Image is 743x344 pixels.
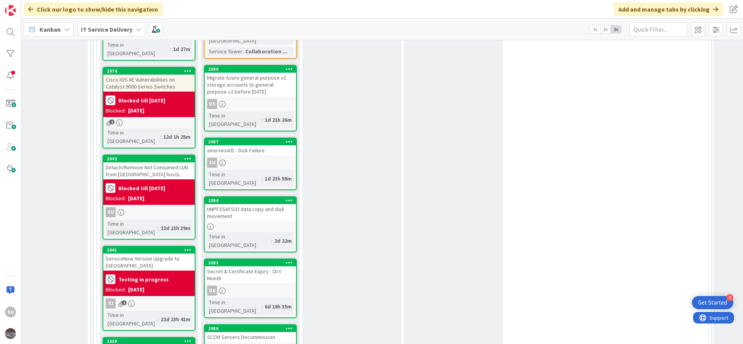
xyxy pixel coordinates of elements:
div: Collaboration ... [243,47,289,56]
div: 2080SCCM Servers Decommission [205,325,296,342]
div: [DATE] [128,194,144,203]
div: 2041 [107,247,195,253]
div: Time in [GEOGRAPHIC_DATA] [106,128,160,145]
b: Testing in progress [118,277,169,282]
span: : [262,116,263,124]
div: 2080 [208,326,296,331]
div: 22d 23h 41m [159,315,192,324]
div: VJ [103,298,195,308]
div: DS [205,286,296,296]
div: [DATE] [128,107,144,115]
div: SU [106,207,116,217]
span: : [158,315,159,324]
img: Visit kanbanzone.com [5,5,16,16]
div: 1d 27m [171,45,192,53]
div: Time in [GEOGRAPHIC_DATA] [106,220,158,237]
div: 2083 [208,260,296,266]
b: IT Service Delivery [81,26,132,33]
span: : [160,133,161,141]
div: 1d 21h 26m [263,116,294,124]
div: 6d 18h 35m [263,302,294,311]
div: SU [103,207,195,217]
div: 2090 [208,66,296,72]
div: 2084 [208,198,296,203]
div: Time in [GEOGRAPHIC_DATA] [207,111,262,128]
div: DS [205,99,296,109]
input: Quick Filter... [629,22,687,36]
span: 3x [611,26,621,33]
div: SU [207,158,217,168]
div: Add and manage tabs by clicking [614,2,723,16]
div: Time in [GEOGRAPHIC_DATA] [207,298,262,315]
div: VJ [106,298,116,308]
span: 1 [122,300,127,305]
span: Kanban [39,25,61,34]
div: 22d 23h 39m [159,224,192,232]
div: Blocked: [106,194,126,203]
div: Blocked: [106,286,126,294]
div: Time in [GEOGRAPHIC_DATA] [207,232,271,249]
span: 2 [110,119,115,124]
div: 2074Cisco IOS XE Vulnerabilities on Catalyst 9000 Series Switches [103,68,195,92]
span: : [271,237,272,245]
div: Time in [GEOGRAPHIC_DATA] [207,170,262,187]
div: Time in [GEOGRAPHIC_DATA] [106,41,170,58]
div: 2d 22m [272,237,294,245]
div: SU [205,158,296,168]
span: Support [16,1,35,10]
div: 2087sinsrvesx01 - Disk Failure [205,138,296,155]
div: 2090 [205,66,296,73]
div: Get Started [698,299,727,307]
div: 1d 23h 58m [263,174,294,183]
div: 2087 [205,138,296,145]
span: : [158,224,159,232]
div: sinsrvesx01 - Disk Failure [205,145,296,155]
span: 1x [590,26,600,33]
div: 2042Detach/Remove Not Consumed LUN from [GEOGRAPHIC_DATA] hosts. [103,155,195,179]
div: DS [207,286,217,296]
span: 2x [600,26,611,33]
div: Click our logo to show/hide this navigation [24,2,163,16]
div: 2041ServiceNow Version Upgrade to [GEOGRAPHIC_DATA] [103,247,195,271]
span: : [242,47,243,56]
div: 2074 [103,68,195,75]
span: : [170,45,171,53]
div: 2041 [103,247,195,254]
div: Cisco IOS XE Vulnerabilities on Catalyst 9000 Series Switches [103,75,195,92]
div: SU [5,307,16,317]
div: 2084HNPFSSAFS02 data copy and disk movement [205,197,296,221]
div: ServiceNow Version Upgrade to [GEOGRAPHIC_DATA] [103,254,195,271]
span: : [262,174,263,183]
div: 12d 1h 25m [161,133,192,141]
div: 2084 [205,197,296,204]
div: Blocked: [106,107,126,115]
b: Blocked till [DATE] [118,186,165,191]
div: DS [207,99,217,109]
div: HNPFSSAFS02 data copy and disk movement [205,204,296,221]
img: avatar [5,328,16,339]
div: Open Get Started checklist, remaining modules: 4 [692,296,733,309]
div: Secret & Certificate Expiry - Oct Month [205,266,296,283]
div: [DATE] [128,286,144,294]
div: 2030 [107,339,195,344]
div: 2083Secret & Certificate Expiry - Oct Month [205,259,296,283]
div: 2090Migrate Azure general-purpose v1 storage accounts to general-purpose v2 before [DATE] [205,66,296,97]
div: Service Tower [207,47,242,56]
div: 4 [726,294,733,301]
div: Detach/Remove Not Consumed LUN from [GEOGRAPHIC_DATA] hosts. [103,162,195,179]
span: : [262,302,263,311]
div: 2074 [107,68,195,74]
div: 2042 [107,156,195,162]
div: 2083 [205,259,296,266]
b: Blocked till [DATE] [118,98,165,103]
div: Time in [GEOGRAPHIC_DATA] [106,311,158,328]
div: Migrate Azure general-purpose v1 storage accounts to general-purpose v2 before [DATE] [205,73,296,97]
div: SCCM Servers Decommission [205,332,296,342]
div: 2087 [208,139,296,145]
div: 2080 [205,325,296,332]
div: 2042 [103,155,195,162]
